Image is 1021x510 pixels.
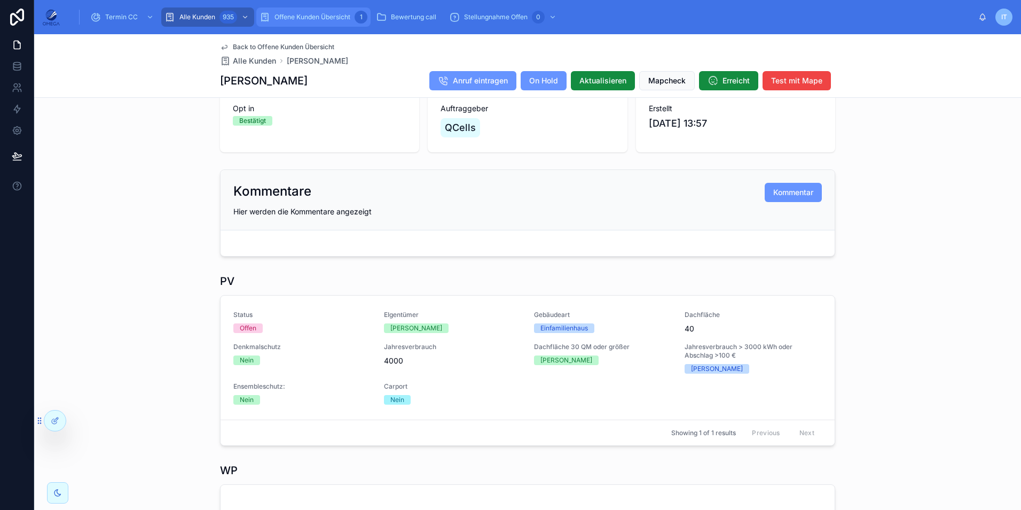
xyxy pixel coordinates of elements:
[384,343,522,351] span: Jahresverbrauch
[219,11,237,24] div: 935
[105,13,138,21] span: Termin CC
[233,56,276,66] span: Alle Kunden
[691,364,743,374] div: [PERSON_NAME]
[685,343,822,360] span: Jahresverbrauch > 3000 kWh oder Abschlag >100 €
[649,116,822,131] span: [DATE] 13:57
[390,323,442,333] div: [PERSON_NAME]
[648,75,686,86] span: Mapcheck
[722,75,750,86] span: Erreicht
[390,395,404,405] div: Nein
[233,43,334,51] span: Back to Offene Kunden Übersicht
[773,187,813,198] span: Kommentar
[373,7,444,27] a: Bewertung call
[529,75,558,86] span: On Hold
[685,323,822,334] span: 40
[240,395,254,405] div: Nein
[540,356,592,365] div: [PERSON_NAME]
[763,71,831,90] button: Test mit Mape
[233,103,406,114] span: Opt in
[233,183,311,200] h2: Kommentare
[391,13,436,21] span: Bewertung call
[274,13,350,21] span: Offene Kunden Übersicht
[699,71,758,90] button: Erreicht
[220,463,238,478] h1: WP
[220,73,308,88] h1: [PERSON_NAME]
[43,9,60,26] img: App logo
[87,7,159,27] a: Termin CC
[445,120,476,135] span: QCells
[579,75,626,86] span: Aktualisieren
[685,311,822,319] span: Dachfläche
[220,56,276,66] a: Alle Kunden
[534,343,672,351] span: Dachfläche 30 QM oder größer
[540,323,588,333] div: Einfamilienhaus
[671,429,736,437] span: Showing 1 of 1 results
[233,382,371,391] span: Ensembleschutz:
[240,323,256,333] div: Offen
[256,7,371,27] a: Offene Kunden Übersicht1
[384,382,522,391] span: Carport
[233,311,371,319] span: Status
[179,13,215,21] span: Alle Kunden
[571,71,635,90] button: Aktualisieren
[384,311,522,319] span: EIgentümer
[521,71,567,90] button: On Hold
[68,5,978,29] div: scrollable content
[220,274,234,289] h1: PV
[649,103,822,114] span: Erstellt
[1001,13,1007,21] span: IT
[233,343,371,351] span: Denkmalschutz
[464,13,528,21] span: Stellungnahme Offen
[161,7,254,27] a: Alle Kunden935
[429,71,516,90] button: Anruf eintragen
[239,116,266,126] div: Bestätigt
[639,71,695,90] button: Mapcheck
[532,11,545,24] div: 0
[355,11,367,24] div: 1
[765,183,822,202] button: Kommentar
[534,311,672,319] span: Gebäudeart
[441,103,614,114] span: Auftraggeber
[233,207,372,216] span: Hier werden die Kommentare angezeigt
[453,75,508,86] span: Anruf eintragen
[240,356,254,365] div: Nein
[287,56,348,66] a: [PERSON_NAME]
[220,43,334,51] a: Back to Offene Kunden Übersicht
[771,75,822,86] span: Test mit Mape
[446,7,562,27] a: Stellungnahme Offen0
[384,356,522,366] span: 4000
